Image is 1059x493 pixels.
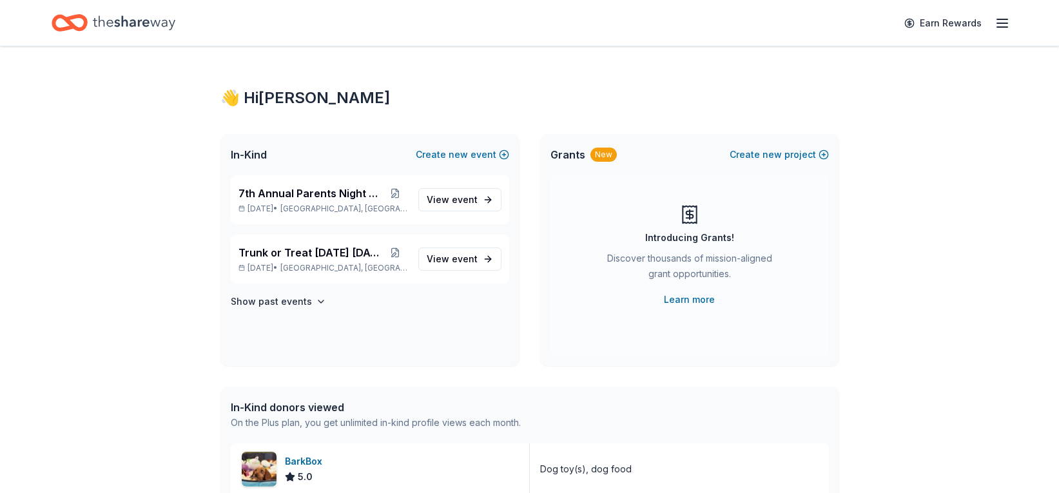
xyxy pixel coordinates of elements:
[449,147,468,162] span: new
[231,400,521,415] div: In-Kind donors viewed
[231,415,521,430] div: On the Plus plan, you get unlimited in-kind profile views each month.
[280,263,407,273] span: [GEOGRAPHIC_DATA], [GEOGRAPHIC_DATA]
[590,148,617,162] div: New
[242,452,277,487] img: Image for BarkBox
[298,469,313,485] span: 5.0
[602,251,777,287] div: Discover thousands of mission-aligned grant opportunities.
[418,188,501,211] a: View event
[664,292,715,307] a: Learn more
[427,192,478,208] span: View
[220,88,839,108] div: 👋 Hi [PERSON_NAME]
[452,253,478,264] span: event
[231,294,326,309] button: Show past events
[231,147,267,162] span: In-Kind
[416,147,509,162] button: Createnewevent
[550,147,585,162] span: Grants
[897,12,989,35] a: Earn Rewards
[452,194,478,205] span: event
[238,204,408,214] p: [DATE] •
[52,8,175,38] a: Home
[418,247,501,271] a: View event
[280,204,407,214] span: [GEOGRAPHIC_DATA], [GEOGRAPHIC_DATA]
[285,454,327,469] div: BarkBox
[730,147,829,162] button: Createnewproject
[540,461,632,477] div: Dog toy(s), dog food
[238,245,383,260] span: Trunk or Treat [DATE] [DATE]
[645,230,734,246] div: Introducing Grants!
[231,294,312,309] h4: Show past events
[763,147,782,162] span: new
[238,186,383,201] span: 7th Annual Parents Night Out
[427,251,478,267] span: View
[238,263,408,273] p: [DATE] •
